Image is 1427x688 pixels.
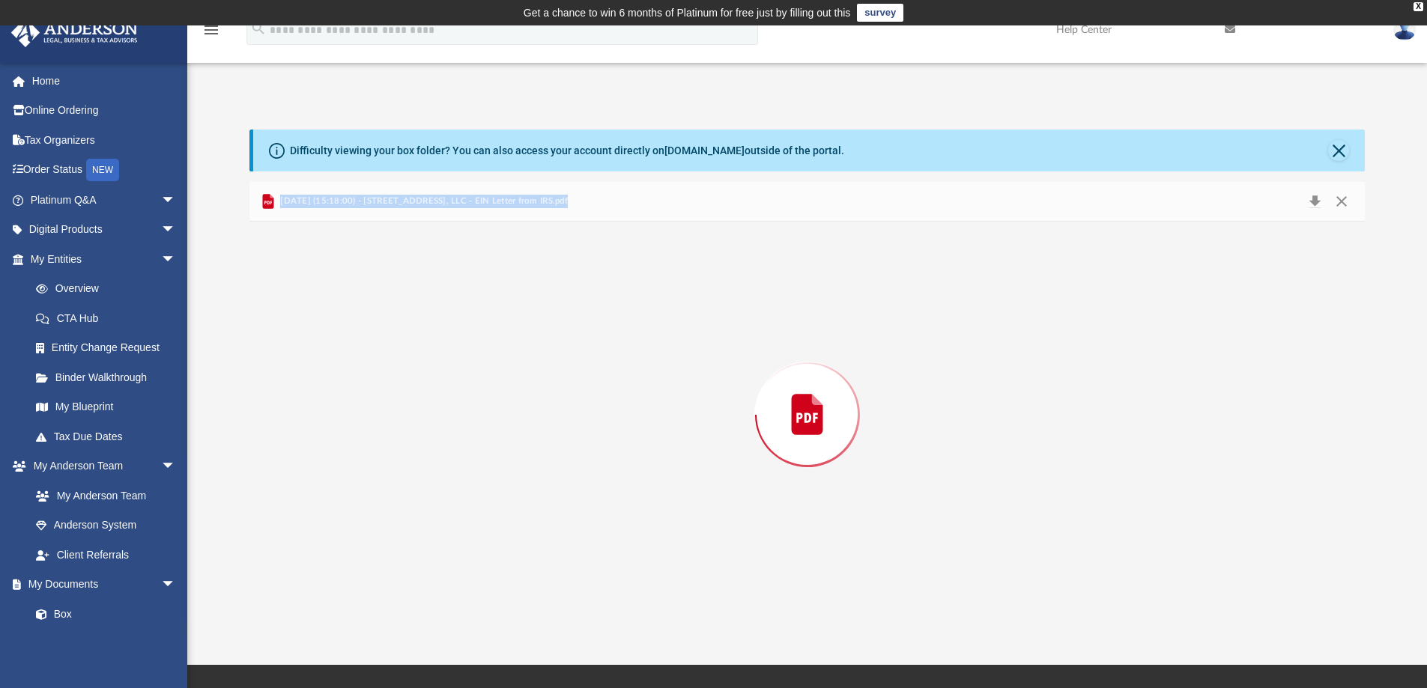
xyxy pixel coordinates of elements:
[202,28,220,39] a: menu
[524,4,851,22] div: Get a chance to win 6 months of Platinum for free just by filling out this
[10,244,199,274] a: My Entitiesarrow_drop_down
[86,159,119,181] div: NEW
[21,303,199,333] a: CTA Hub
[21,421,199,451] a: Tax Due Dates
[161,570,191,600] span: arrow_drop_down
[161,244,191,275] span: arrow_drop_down
[10,125,199,155] a: Tax Organizers
[1328,191,1355,212] button: Close
[161,185,191,216] span: arrow_drop_down
[21,540,191,570] a: Client Referrals
[250,20,267,37] i: search
[249,182,1366,608] div: Preview
[161,451,191,482] span: arrow_drop_down
[1301,191,1328,212] button: Download
[7,18,142,47] img: Anderson Advisors Platinum Portal
[664,144,745,156] a: [DOMAIN_NAME]
[10,155,199,186] a: Order StatusNEW
[1393,19,1416,40] img: User Pic
[21,511,191,541] a: Anderson System
[21,362,199,392] a: Binder Walkthrough
[21,274,199,304] a: Overview
[10,215,199,245] a: Digital Productsarrow_drop_down
[290,143,844,159] div: Difficulty viewing your box folder? You can also access your account directly on outside of the p...
[10,570,191,600] a: My Documentsarrow_drop_down
[857,4,903,22] a: survey
[277,195,568,208] span: [DATE] (15:18:00) - [STREET_ADDRESS], LLC - EIN Letter from IRS.pdf
[21,481,184,511] a: My Anderson Team
[10,96,199,126] a: Online Ordering
[1328,140,1349,161] button: Close
[10,66,199,96] a: Home
[10,451,191,481] a: My Anderson Teamarrow_drop_down
[21,333,199,363] a: Entity Change Request
[202,21,220,39] i: menu
[10,185,199,215] a: Platinum Q&Aarrow_drop_down
[21,629,191,659] a: Meeting Minutes
[21,392,191,422] a: My Blueprint
[21,599,184,629] a: Box
[1414,2,1423,11] div: close
[161,215,191,246] span: arrow_drop_down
